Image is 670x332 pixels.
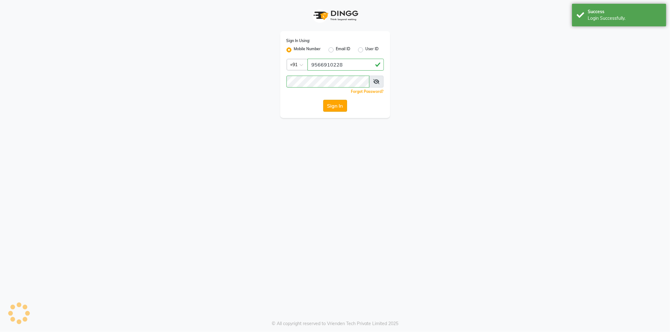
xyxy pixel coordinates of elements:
[294,46,321,54] label: Mobile Number
[308,59,384,71] input: Username
[336,46,351,54] label: Email ID
[286,38,310,44] label: Sign In Using:
[588,15,662,22] div: Login Successfully.
[351,89,384,94] a: Forgot Password?
[366,46,379,54] label: User ID
[310,6,360,25] img: logo1.svg
[323,100,347,112] button: Sign In
[286,76,370,88] input: Username
[588,8,662,15] div: Success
